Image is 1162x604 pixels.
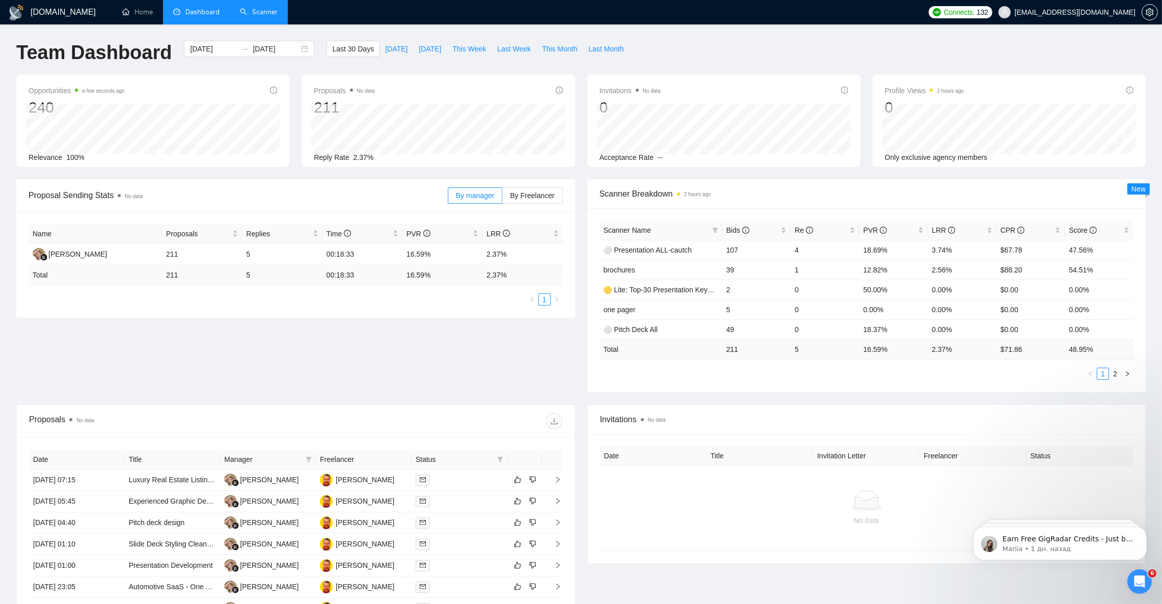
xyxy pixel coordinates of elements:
[240,496,299,507] div: [PERSON_NAME]
[1026,446,1133,466] th: Status
[1121,368,1133,380] li: Next Page
[529,540,536,548] span: dislike
[536,41,583,57] button: This Month
[320,497,394,505] a: JN[PERSON_NAME]
[129,540,298,548] a: Slide Deck Styling Cleanup for Investor Presentations
[1088,371,1094,377] span: left
[125,576,221,598] td: Automotive SaaS - One Pagers
[1142,8,1158,16] a: setting
[497,43,531,54] span: Last Week
[29,555,125,576] td: [DATE] 01:00
[220,450,316,470] th: Manager
[1065,240,1133,260] td: 47.56%
[224,475,299,483] a: VZ[PERSON_NAME]
[190,43,236,54] input: Start date
[604,246,692,254] a: ⚪ Presentation ALL-cautch
[583,41,629,57] button: Last Month
[1001,9,1008,16] span: user
[527,474,539,486] button: dislike
[29,534,125,555] td: [DATE] 01:10
[166,228,230,239] span: Proposals
[246,228,310,239] span: Replies
[420,584,426,590] span: mail
[224,539,299,547] a: VZ[PERSON_NAME]
[928,280,996,299] td: 0.00%
[600,446,707,466] th: Date
[1001,226,1024,234] span: CPR
[1085,368,1097,380] button: left
[224,559,237,572] img: VZ
[29,85,125,97] span: Opportunities
[710,223,720,238] span: filter
[482,265,562,285] td: 2.37 %
[546,476,561,483] span: right
[526,293,538,306] button: left
[336,496,394,507] div: [PERSON_NAME]
[320,475,394,483] a: JN[PERSON_NAME]
[600,339,722,359] td: Total
[529,296,535,303] span: left
[514,561,521,569] span: like
[546,519,561,526] span: right
[600,153,654,161] span: Acceptance Rate
[1127,569,1152,594] iframe: Intercom live chat
[1110,368,1121,379] a: 2
[542,43,577,54] span: This Month
[648,417,666,423] span: No data
[314,98,374,117] div: 211
[511,538,524,550] button: like
[604,286,727,294] a: 🟡 Lite: Top-30 Presentation Keywords
[859,260,928,280] td: 12.82%
[320,581,333,593] img: JN
[320,561,394,569] a: JN[PERSON_NAME]
[125,470,221,491] td: Luxury Real Estate Listing Presentation Revamp
[1121,368,1133,380] button: right
[129,583,228,591] a: Automotive SaaS - One Pagers
[232,479,239,486] img: gigradar-bm.png
[242,224,322,244] th: Replies
[420,477,426,483] span: mail
[420,562,426,568] span: mail
[859,280,928,299] td: 50.00%
[1065,339,1133,359] td: 48.95 %
[527,495,539,507] button: dislike
[306,456,312,462] span: filter
[958,505,1162,576] iframe: Intercom notifications сообщение
[600,187,1134,200] span: Scanner Breakdown
[232,543,239,551] img: gigradar-bm.png
[29,224,162,244] th: Name
[29,413,295,429] div: Proposals
[344,230,351,237] span: info-circle
[600,98,661,117] div: 0
[604,266,635,274] a: brochures
[885,98,964,117] div: 0
[240,45,249,53] span: to
[726,226,749,234] span: Bids
[527,559,539,571] button: dislike
[336,517,394,528] div: [PERSON_NAME]
[885,85,964,97] span: Profile Views
[933,8,941,16] img: upwork-logo.png
[863,226,887,234] span: PVR
[722,339,791,359] td: 211
[859,299,928,319] td: 0.00%
[1085,368,1097,380] li: Previous Page
[806,227,813,234] span: info-circle
[240,45,249,53] span: swap-right
[588,43,624,54] span: Last Month
[791,299,859,319] td: 0
[327,41,380,57] button: Last 30 Days
[1017,227,1024,234] span: info-circle
[722,319,791,339] td: 49
[452,43,486,54] span: This Week
[791,339,859,359] td: 5
[813,446,920,466] th: Invitation Letter
[604,325,658,334] a: ⚪ Pitch Deck All
[684,191,711,197] time: 2 hours ago
[413,41,447,57] button: [DATE]
[546,562,561,569] span: right
[859,319,928,339] td: 18.37%
[526,293,538,306] li: Previous Page
[722,260,791,280] td: 39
